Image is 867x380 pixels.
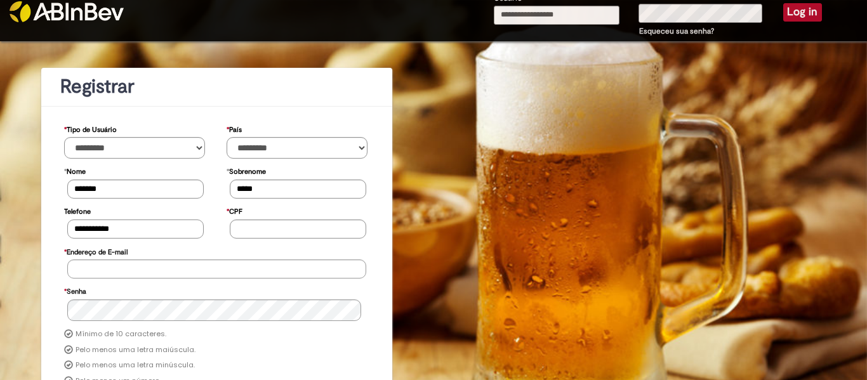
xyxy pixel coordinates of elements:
label: Telefone [64,201,91,219]
label: CPF [227,201,242,219]
label: País [227,119,242,138]
label: Sobrenome [227,161,266,180]
label: Endereço de E-mail [64,242,128,260]
label: Senha [64,281,86,299]
label: Mínimo de 10 caracteres. [76,329,166,339]
label: Tipo de Usuário [64,119,117,138]
label: Pelo menos uma letra maiúscula. [76,345,195,355]
label: Nome [64,161,86,180]
img: ABInbev-white.png [10,1,124,22]
button: Log in [783,3,822,21]
h1: Registrar [60,76,373,97]
label: Pelo menos uma letra minúscula. [76,360,195,370]
a: Esqueceu sua senha? [639,26,714,36]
